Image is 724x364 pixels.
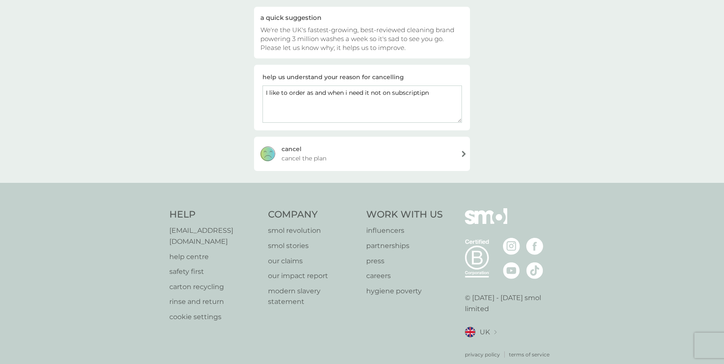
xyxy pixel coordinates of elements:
span: cancel the plan [282,154,326,163]
h4: Company [268,208,358,221]
h4: Help [169,208,260,221]
a: cookie settings [169,312,260,323]
a: rinse and return [169,296,260,307]
a: smol stories [268,240,358,251]
img: visit the smol Instagram page [503,238,520,255]
div: help us understand your reason for cancelling [263,72,404,82]
a: partnerships [366,240,443,251]
span: We're the UK's fastest-growing, best-reviewed cleaning brand powering 3 million washes a week so ... [260,26,454,52]
a: privacy policy [465,350,500,358]
a: modern slavery statement [268,286,358,307]
a: our impact report [268,270,358,281]
img: smol [465,208,507,237]
img: visit the smol Tiktok page [526,262,543,279]
img: visit the smol Youtube page [503,262,520,279]
a: influencers [366,225,443,236]
a: safety first [169,266,260,277]
p: © [DATE] - [DATE] smol limited [465,292,555,314]
a: help centre [169,251,260,262]
img: select a new location [494,330,497,335]
a: terms of service [509,350,550,358]
a: press [366,256,443,267]
a: careers [366,270,443,281]
a: [EMAIL_ADDRESS][DOMAIN_NAME] [169,225,260,247]
a: smol revolution [268,225,358,236]
img: visit the smol Facebook page [526,238,543,255]
div: cancel [282,144,301,154]
h4: Work With Us [366,208,443,221]
a: hygiene poverty [366,286,443,297]
div: a quick suggestion [260,13,464,22]
img: UK flag [465,327,475,337]
textarea: I like to order as and when i need it not on subscriptipn [263,85,462,123]
a: our claims [268,256,358,267]
a: carton recycling [169,281,260,292]
span: UK [480,327,490,338]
